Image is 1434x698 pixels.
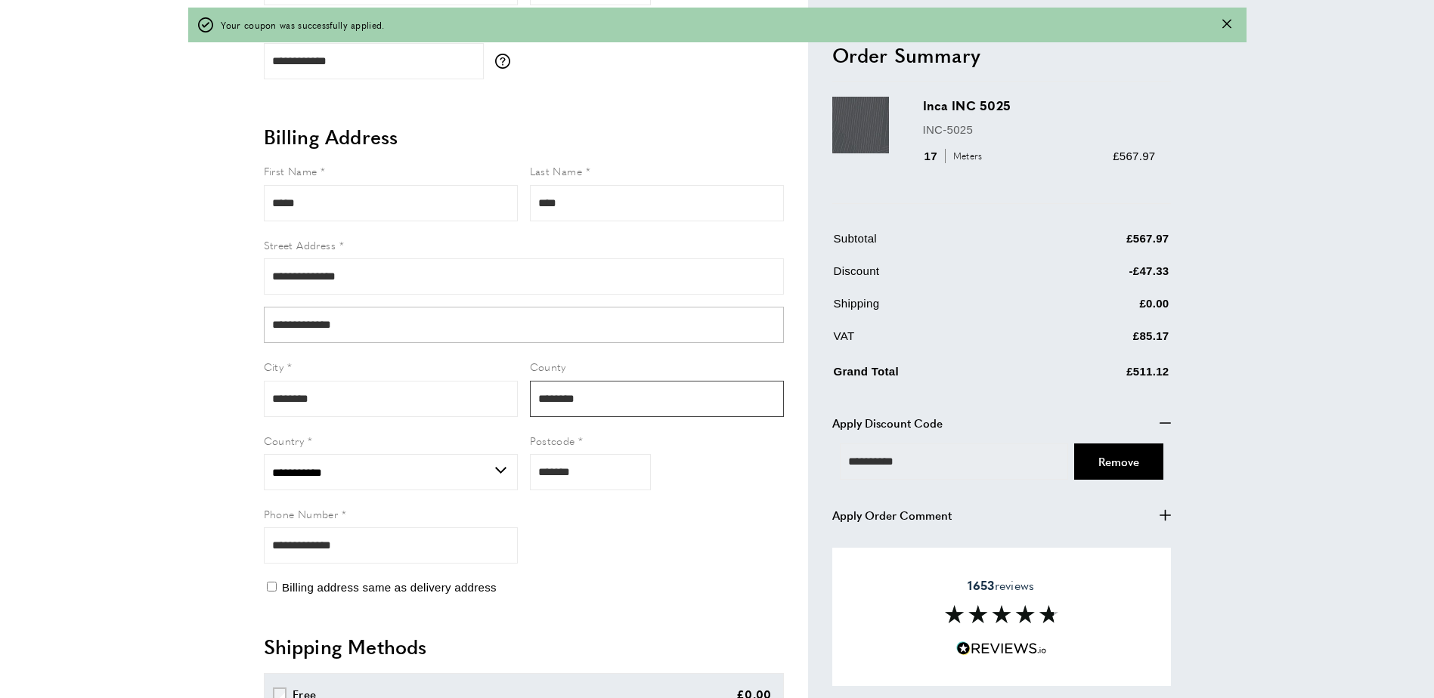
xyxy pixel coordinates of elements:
button: Close message [1222,17,1231,32]
td: Shipping [834,294,1036,323]
td: £85.17 [1037,326,1169,356]
td: Subtotal [834,229,1036,258]
span: Billing address same as delivery address [282,581,497,594]
span: Country [264,433,305,448]
span: Your coupon was successfully applied. [221,17,385,32]
td: -£47.33 [1037,261,1169,291]
img: Reviews.io 5 stars [956,641,1047,656]
span: First Name [264,163,317,178]
button: Cancel Coupon [1074,443,1163,479]
img: Inca INC 5025 [832,97,889,153]
td: £511.12 [1037,359,1169,391]
button: More information [495,54,518,69]
span: Street Address [264,237,336,252]
div: 17 [923,147,988,165]
h2: Shipping Methods [264,633,784,660]
p: INC-5025 [923,120,1156,138]
span: City [264,359,284,374]
span: Last Name [530,163,583,178]
span: £567.97 [1113,149,1155,162]
span: Meters [945,149,986,163]
span: Postcode [530,433,575,448]
h2: Order Summary [832,41,1171,68]
span: County [530,359,566,374]
h3: Inca INC 5025 [923,97,1156,114]
td: Grand Total [834,359,1036,391]
img: Reviews section [945,605,1058,623]
td: £0.00 [1037,294,1169,323]
td: VAT [834,326,1036,356]
span: Apply Discount Code [832,413,943,431]
td: Discount [834,261,1036,291]
h2: Billing Address [264,123,784,150]
td: £567.97 [1037,229,1169,258]
input: Billing address same as delivery address [267,582,277,591]
span: Apply Order Comment [832,505,952,523]
span: Phone Number [264,506,339,521]
span: reviews [968,577,1034,592]
span: Cancel Coupon [1098,452,1139,468]
strong: 1653 [968,576,994,593]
